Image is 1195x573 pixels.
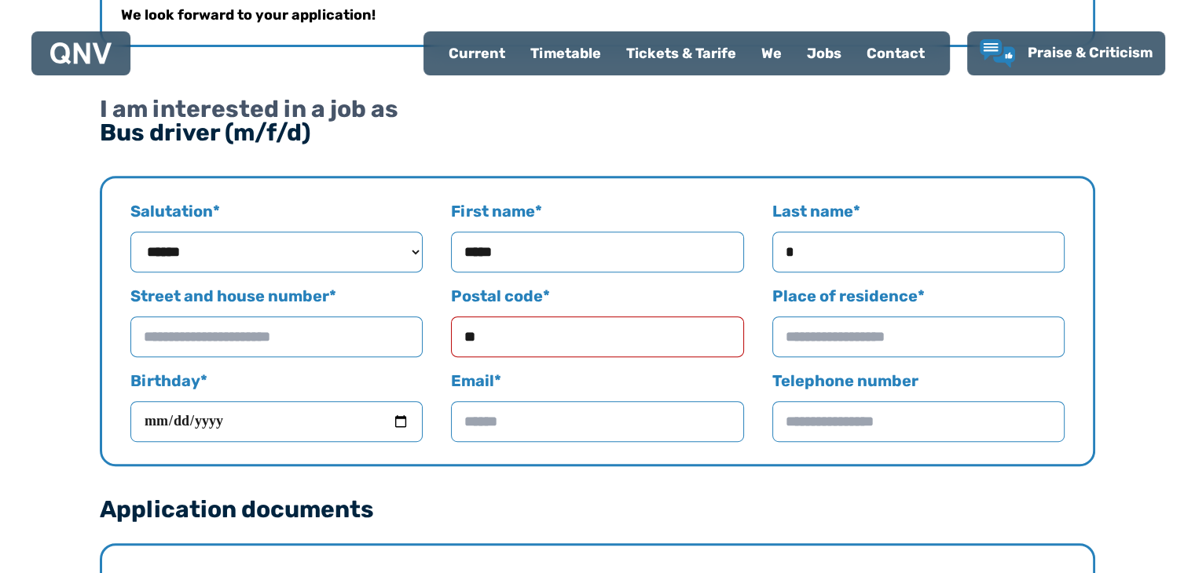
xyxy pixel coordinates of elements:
input: Email* [451,401,743,442]
font: Contact [867,45,925,62]
a: Praise & Criticism [980,39,1153,68]
font: Bus driver (m/f/d) [100,119,311,147]
font: Street and house number [130,286,329,305]
font: Last name [772,202,853,221]
font: Praise & Criticism [1028,44,1153,61]
a: QNV Logo [50,38,112,69]
font: We [761,45,782,62]
p: I am interested in a job as [100,97,398,121]
input: Place of residence* [772,316,1065,357]
a: We [749,33,794,74]
font: Telephone number [772,371,918,390]
strong: We look forward to your application! [121,6,376,24]
font: Postal code [451,286,543,305]
font: Email [451,371,494,390]
select: Salutation* [130,232,423,272]
font: Birthday [130,371,200,390]
img: QNV Logo [50,42,112,64]
font: Timetable [530,45,601,62]
input: Telephone number [772,401,1065,442]
input: Postal code* [451,316,743,357]
a: Contact [854,33,937,74]
a: Timetable [518,33,614,74]
input: Street and house number* [130,316,423,357]
font: Current [449,45,505,62]
font: First name [451,202,535,221]
input: Last name* [772,232,1065,272]
font: Salutation [130,202,213,221]
font: Application documents [100,495,374,524]
font: Place of residence [772,286,918,305]
a: Current [436,33,518,74]
input: Birthday* [130,401,423,442]
a: Tickets & Tarife [614,33,749,74]
input: First name* [451,232,743,272]
a: Jobs [794,33,854,74]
